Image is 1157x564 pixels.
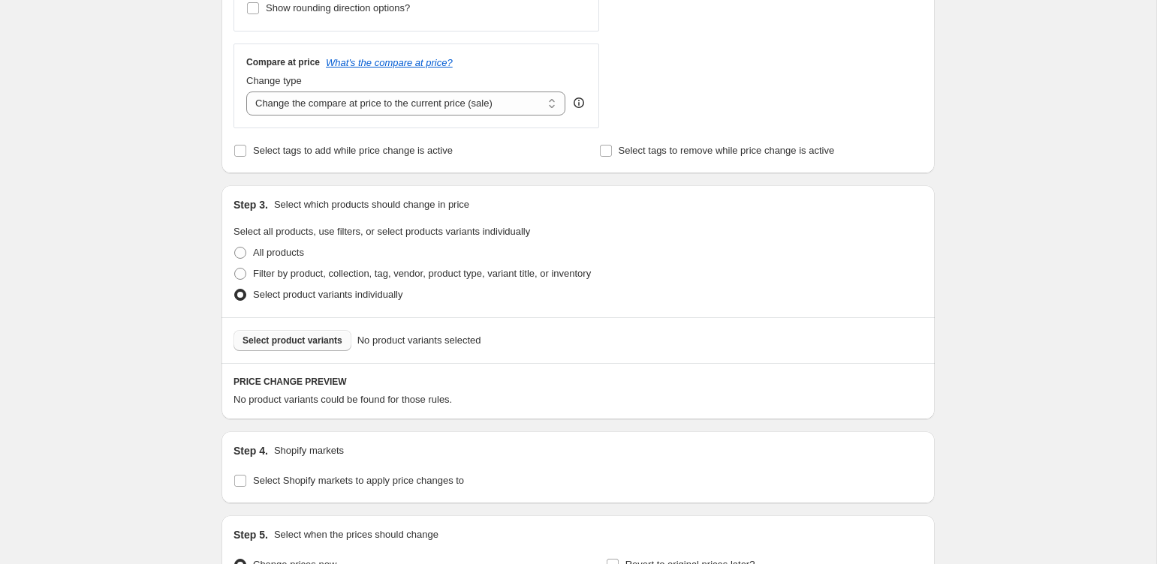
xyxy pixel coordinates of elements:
[234,330,351,351] button: Select product variants
[253,268,591,279] span: Filter by product, collection, tag, vendor, product type, variant title, or inventory
[253,247,304,258] span: All products
[234,527,268,542] h2: Step 5.
[266,2,410,13] span: Show rounding direction options?
[234,376,923,388] h6: PRICE CHANGE PREVIEW
[234,394,452,405] span: No product variants could be found for those rules.
[246,56,320,68] h3: Compare at price
[246,75,302,86] span: Change type
[234,226,530,237] span: Select all products, use filters, or select products variants individually
[326,57,453,68] button: What's the compare at price?
[253,475,464,486] span: Select Shopify markets to apply price changes to
[243,334,342,346] span: Select product variants
[234,197,268,212] h2: Step 3.
[253,145,453,156] span: Select tags to add while price change is active
[274,197,469,212] p: Select which products should change in price
[571,95,586,110] div: help
[234,443,268,458] h2: Step 4.
[357,333,481,348] span: No product variants selected
[274,443,344,458] p: Shopify markets
[619,145,835,156] span: Select tags to remove while price change is active
[274,527,438,542] p: Select when the prices should change
[253,289,402,300] span: Select product variants individually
